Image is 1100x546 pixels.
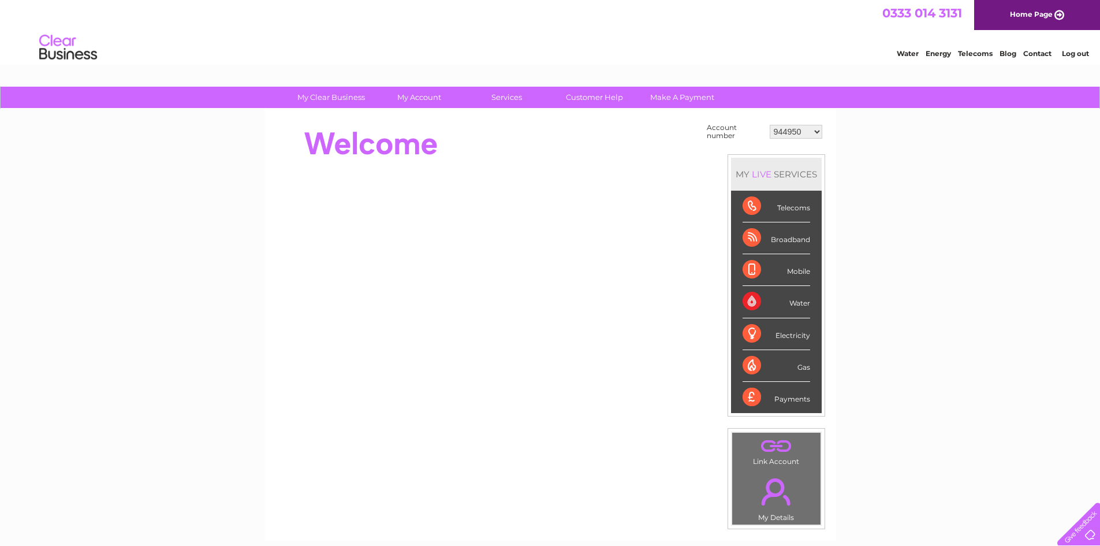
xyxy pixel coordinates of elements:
[926,49,951,58] a: Energy
[731,158,822,191] div: MY SERVICES
[882,6,962,20] a: 0333 014 3131
[1000,49,1016,58] a: Blog
[371,87,467,108] a: My Account
[635,87,730,108] a: Make A Payment
[897,49,919,58] a: Water
[743,286,810,318] div: Water
[284,87,379,108] a: My Clear Business
[278,6,823,56] div: Clear Business is a trading name of Verastar Limited (registered in [GEOGRAPHIC_DATA] No. 3667643...
[1062,49,1089,58] a: Log out
[547,87,642,108] a: Customer Help
[735,436,818,456] a: .
[750,169,774,180] div: LIVE
[704,121,767,143] td: Account number
[743,382,810,413] div: Payments
[743,191,810,222] div: Telecoms
[39,30,98,65] img: logo.png
[732,432,821,469] td: Link Account
[743,350,810,382] div: Gas
[958,49,993,58] a: Telecoms
[743,318,810,350] div: Electricity
[732,469,821,525] td: My Details
[735,471,818,512] a: .
[459,87,554,108] a: Services
[743,222,810,254] div: Broadband
[1023,49,1051,58] a: Contact
[743,254,810,286] div: Mobile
